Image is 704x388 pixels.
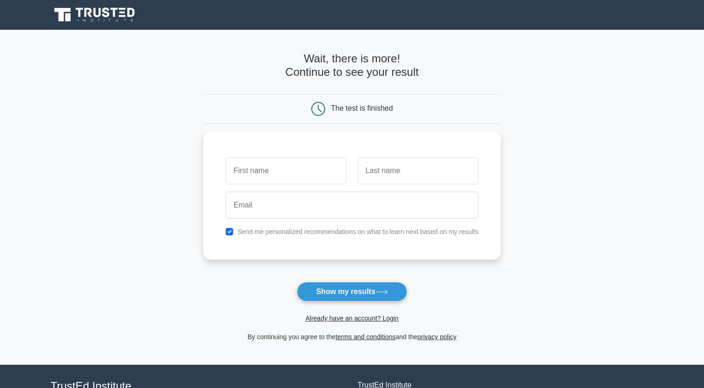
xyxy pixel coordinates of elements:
[335,333,396,341] a: terms and conditions
[297,282,407,301] button: Show my results
[203,52,501,79] h4: Wait, there is more! Continue to see your result
[226,192,478,219] input: Email
[237,228,478,235] label: Send me personalized recommendations on what to learn next based on my results
[417,333,456,341] a: privacy policy
[358,157,478,184] input: Last name
[226,157,346,184] input: First name
[316,288,375,295] font: Show my results
[248,333,456,341] font: By continuing you agree to the and the
[305,314,398,322] a: Already have an account? Login
[331,104,393,112] div: The test is finished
